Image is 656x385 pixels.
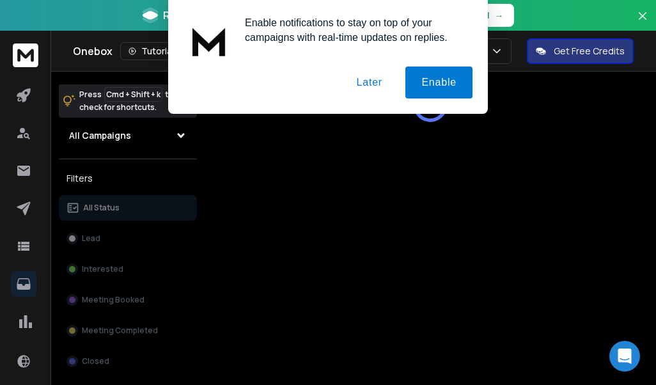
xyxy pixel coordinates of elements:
div: Enable notifications to stay on top of your campaigns with real-time updates on replies. [235,15,472,45]
img: notification icon [184,15,235,67]
h3: Filters [59,169,197,187]
button: Later [340,67,398,98]
h1: All Campaigns [69,129,131,142]
button: All Campaigns [59,123,197,148]
div: Open Intercom Messenger [609,341,640,372]
button: Enable [405,67,472,98]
